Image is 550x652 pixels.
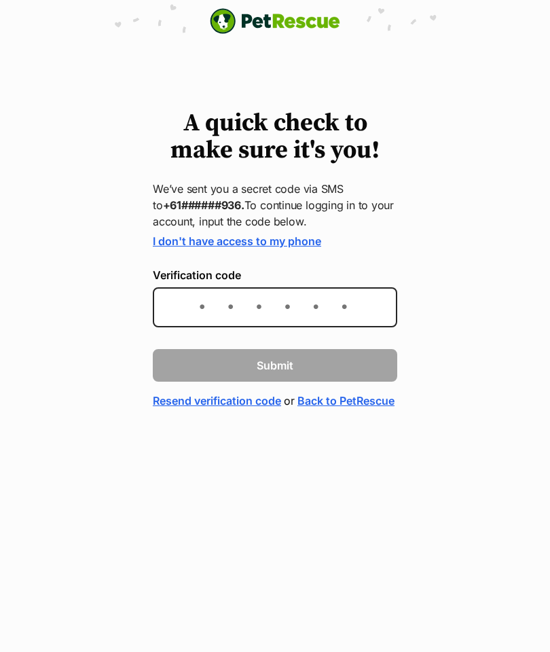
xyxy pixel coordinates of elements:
[153,269,397,281] label: Verification code
[210,8,340,34] img: logo-e224e6f780fb5917bec1dbf3a21bbac754714ae5b6737aabdf751b685950b380.svg
[297,393,395,409] a: Back to PetRescue
[153,110,397,164] h1: A quick check to make sure it's you!
[284,393,295,409] span: or
[153,287,397,327] input: Enter the 6-digit verification code sent to your device
[153,234,321,248] a: I don't have access to my phone
[153,349,397,382] button: Submit
[257,357,293,374] span: Submit
[153,181,397,230] p: We’ve sent you a secret code via SMS to To continue logging in to your account, input the code be...
[153,393,281,409] a: Resend verification code
[210,8,340,34] a: PetRescue
[163,198,244,212] strong: +61######936.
